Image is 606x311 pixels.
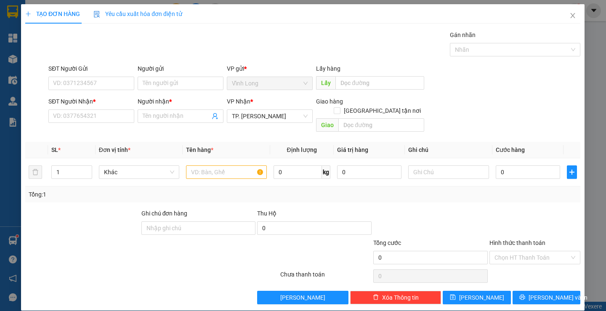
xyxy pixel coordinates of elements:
[29,190,234,199] div: Tổng: 1
[373,294,379,301] span: delete
[567,165,577,179] button: plus
[316,65,341,72] span: Lấy hàng
[232,110,308,122] span: TP. Hồ Chí Minh
[405,142,492,158] th: Ghi chú
[561,4,585,28] button: Close
[186,146,214,153] span: Tên hàng
[141,221,256,235] input: Ghi chú đơn hàng
[316,118,339,132] span: Giao
[337,146,368,153] span: Giá trị hàng
[443,291,511,304] button: save[PERSON_NAME]
[227,98,251,105] span: VP Nhận
[280,270,373,284] div: Chưa thanh toán
[489,239,545,246] label: Hình thức thanh toán
[382,293,419,302] span: Xóa Thông tin
[316,98,343,105] span: Giao hàng
[373,239,401,246] span: Tổng cước
[450,32,476,38] label: Gán nhãn
[49,97,135,106] div: SĐT Người Nhận
[339,118,425,132] input: Dọc đường
[186,165,267,179] input: VD: Bàn, Ghế
[29,165,42,179] button: delete
[94,11,183,17] span: Yêu cầu xuất hóa đơn điện tử
[459,293,504,302] span: [PERSON_NAME]
[51,146,58,153] span: SL
[138,64,224,73] div: Người gửi
[141,210,188,217] label: Ghi chú đơn hàng
[258,210,277,217] span: Thu Hộ
[409,165,489,179] input: Ghi Chú
[227,64,313,73] div: VP gửi
[99,146,130,153] span: Đơn vị tính
[450,294,456,301] span: save
[337,165,402,179] input: 0
[341,106,425,115] span: [GEOGRAPHIC_DATA] tận nơi
[513,291,580,304] button: printer[PERSON_NAME] và In
[316,76,336,90] span: Lấy
[496,146,525,153] span: Cước hàng
[104,166,174,178] span: Khác
[519,294,525,301] span: printer
[287,146,317,153] span: Định lượng
[336,76,425,90] input: Dọc đường
[138,97,224,106] div: Người nhận
[25,11,31,17] span: plus
[322,165,330,179] span: kg
[529,293,587,302] span: [PERSON_NAME] và In
[49,64,135,73] div: SĐT Người Gửi
[568,169,577,175] span: plus
[25,11,80,17] span: TẠO ĐƠN HÀNG
[94,11,101,18] img: icon
[570,12,577,19] span: close
[350,291,441,304] button: deleteXóa Thông tin
[258,291,349,304] button: [PERSON_NAME]
[232,77,308,90] span: Vĩnh Long
[212,113,219,120] span: user-add
[281,293,326,302] span: [PERSON_NAME]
